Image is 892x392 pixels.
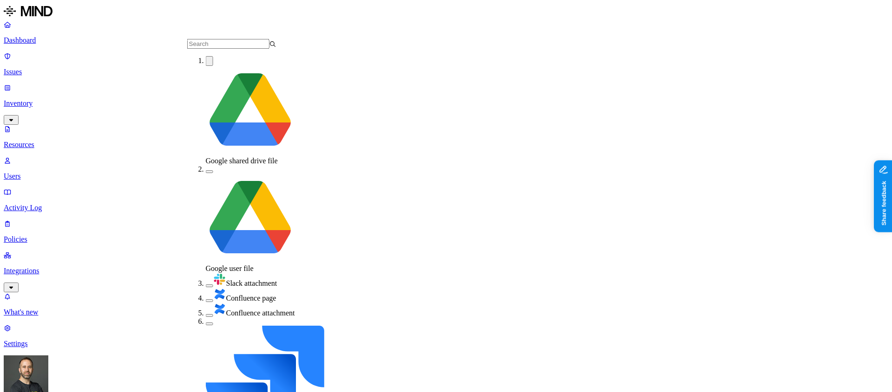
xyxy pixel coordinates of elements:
[4,340,888,348] p: Settings
[226,294,276,302] span: Confluence page
[4,324,888,348] a: Settings
[4,4,52,19] img: MIND
[4,267,888,275] p: Integrations
[4,292,888,316] a: What's new
[206,264,254,272] span: Google user file
[4,235,888,244] p: Policies
[206,174,295,263] img: google-drive.svg
[4,68,888,76] p: Issues
[4,84,888,123] a: Inventory
[4,204,888,212] p: Activity Log
[4,172,888,180] p: Users
[213,302,226,315] img: confluence.svg
[4,141,888,149] p: Resources
[4,125,888,149] a: Resources
[4,251,888,291] a: Integrations
[213,273,226,286] img: slack.svg
[4,36,888,45] p: Dashboard
[4,156,888,180] a: Users
[4,99,888,108] p: Inventory
[187,39,269,49] input: Search
[4,308,888,316] p: What's new
[4,188,888,212] a: Activity Log
[206,66,295,155] img: google-drive.svg
[226,309,295,317] span: Confluence attachment
[206,157,278,165] span: Google shared drive file
[4,219,888,244] a: Policies
[4,52,888,76] a: Issues
[4,4,888,20] a: MIND
[226,279,277,287] span: Slack attachment
[213,288,226,301] img: confluence.svg
[4,20,888,45] a: Dashboard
